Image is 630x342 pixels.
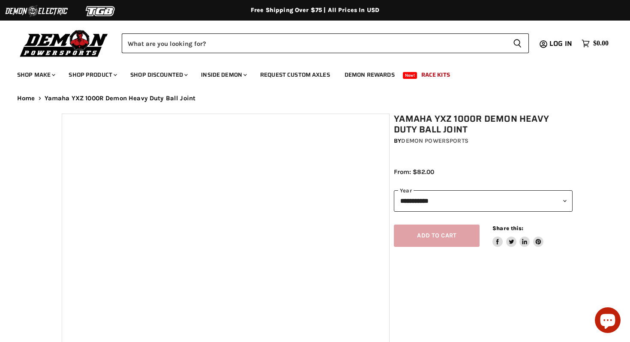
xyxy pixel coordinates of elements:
a: Request Custom Axles [254,66,336,84]
a: Shop Product [62,66,122,84]
form: Product [122,33,529,53]
img: TGB Logo 2 [69,3,133,19]
span: Yamaha YXZ 1000R Demon Heavy Duty Ball Joint [45,95,196,102]
span: From: $82.00 [394,168,434,176]
a: Inside Demon [195,66,252,84]
span: Share this: [492,225,523,231]
h1: Yamaha YXZ 1000R Demon Heavy Duty Ball Joint [394,114,573,135]
a: Shop Make [11,66,60,84]
aside: Share this: [492,225,543,247]
span: $0.00 [593,39,609,48]
a: Demon Rewards [338,66,401,84]
input: Search [122,33,506,53]
a: $0.00 [577,37,613,50]
a: Log in [546,40,577,48]
a: Home [17,95,35,102]
a: Race Kits [415,66,456,84]
button: Search [506,33,529,53]
img: Demon Powersports [17,28,111,58]
a: Shop Discounted [124,66,193,84]
select: year [394,190,573,211]
img: Demon Electric Logo 2 [4,3,69,19]
inbox-online-store-chat: Shopify online store chat [592,307,623,335]
span: Log in [549,38,572,49]
ul: Main menu [11,63,606,84]
div: by [394,136,573,146]
a: Demon Powersports [401,137,468,144]
span: New! [403,72,417,79]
